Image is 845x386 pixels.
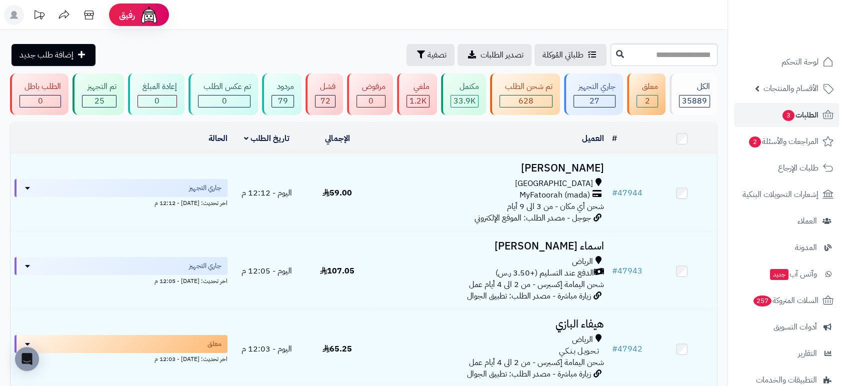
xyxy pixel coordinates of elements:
span: المراجعات والأسئلة [748,134,818,148]
span: اليوم - 12:12 م [241,187,292,199]
span: 107.05 [320,265,354,277]
div: 0 [20,95,60,107]
span: طلبات الإرجاع [778,161,818,175]
a: العملاء [734,209,839,233]
a: الإجمالي [325,132,350,144]
span: 35889 [682,95,707,107]
span: جديد [770,269,788,280]
span: رفيق [119,9,135,21]
a: إشعارات التحويلات البنكية [734,182,839,206]
span: 0 [154,95,159,107]
div: إعادة المبلغ [137,81,177,92]
span: الأقسام والمنتجات [763,81,818,95]
a: لوحة التحكم [734,50,839,74]
div: جاري التجهيز [573,81,615,92]
div: مرفوض [356,81,385,92]
span: 0 [368,95,373,107]
a: جاري التجهيز 27 [562,73,625,115]
span: # [612,187,617,199]
a: تحديثات المنصة [26,5,51,27]
a: #47943 [612,265,642,277]
div: 0 [357,95,384,107]
span: زيارة مباشرة - مصدر الطلب: تطبيق الجوال [467,368,591,380]
div: معلق [636,81,657,92]
div: مكتمل [450,81,478,92]
span: شحن أي مكان - من 3 الى 9 أيام [507,200,604,212]
span: جاري التجهيز [189,261,221,271]
a: إعادة المبلغ 0 [126,73,186,115]
span: 3 [782,110,794,121]
h3: اسماء [PERSON_NAME] [376,240,604,252]
a: # [612,132,617,144]
span: الرياض [572,256,593,267]
span: # [612,265,617,277]
span: العملاء [797,214,817,228]
a: المراجعات والأسئلة2 [734,129,839,153]
div: ملغي [406,81,429,92]
img: ai-face.png [139,5,159,25]
span: الرياض [572,334,593,345]
span: الدفع عند التسليم (+3.50 ر.س) [495,267,594,279]
span: MyFatoorah (mada) [519,189,590,201]
span: 65.25 [322,343,352,355]
span: جوجل - مصدر الطلب: الموقع الإلكتروني [474,212,591,224]
span: الطلبات [781,108,818,122]
span: اليوم - 12:05 م [241,265,292,277]
a: تم التجهيز 25 [70,73,125,115]
span: 79 [278,95,288,107]
span: 0 [222,95,227,107]
div: اخر تحديث: [DATE] - 12:12 م [14,197,227,207]
span: 59.00 [322,187,352,199]
a: تم شحن الطلب 628 [488,73,561,115]
div: اخر تحديث: [DATE] - 12:03 م [14,353,227,363]
span: شحن اليمامة إكسبرس - من 2 الى 4 أيام عمل [469,278,604,290]
a: مردود 79 [260,73,303,115]
a: العميل [582,132,604,144]
a: ملغي 1.2K [395,73,439,115]
span: طلباتي المُوكلة [542,49,583,61]
span: 1.2K [409,95,426,107]
div: الكل [679,81,710,92]
a: تصدير الطلبات [457,44,531,66]
img: logo-2.png [777,28,835,49]
span: السلات المتروكة [752,293,818,307]
span: [GEOGRAPHIC_DATA] [515,178,593,189]
div: 27 [574,95,615,107]
span: إشعارات التحويلات البنكية [742,187,818,201]
a: وآتس آبجديد [734,262,839,286]
span: جاري التجهيز [189,183,221,193]
a: الطلب باطل 0 [8,73,70,115]
span: # [612,343,617,355]
a: فشل 72 [303,73,345,115]
a: التقارير [734,341,839,365]
span: لوحة التحكم [781,55,818,69]
div: 2 [637,95,657,107]
div: 628 [500,95,551,107]
div: 25 [82,95,115,107]
span: المدونة [795,240,817,254]
div: 1158 [407,95,429,107]
div: 0 [138,95,176,107]
a: أدوات التسويق [734,315,839,339]
div: 0 [198,95,250,107]
a: تم عكس الطلب 0 [186,73,260,115]
a: طلباتي المُوكلة [534,44,606,66]
div: Open Intercom Messenger [15,347,39,371]
span: اليوم - 12:03 م [241,343,292,355]
div: 72 [315,95,335,107]
span: التقارير [798,346,817,360]
a: مرفوض 0 [345,73,394,115]
h3: [PERSON_NAME] [376,162,604,174]
span: زيارة مباشرة - مصدر الطلب: تطبيق الجوال [467,290,591,302]
span: أدوات التسويق [773,320,817,334]
span: معلق [207,339,221,349]
a: إضافة طلب جديد [11,44,95,66]
span: 25 [94,95,104,107]
span: 72 [320,95,330,107]
span: 257 [753,295,771,306]
div: تم شحن الطلب [499,81,552,92]
a: السلات المتروكة257 [734,288,839,312]
a: الطلبات3 [734,103,839,127]
a: الكل35889 [667,73,719,115]
div: 79 [272,95,293,107]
